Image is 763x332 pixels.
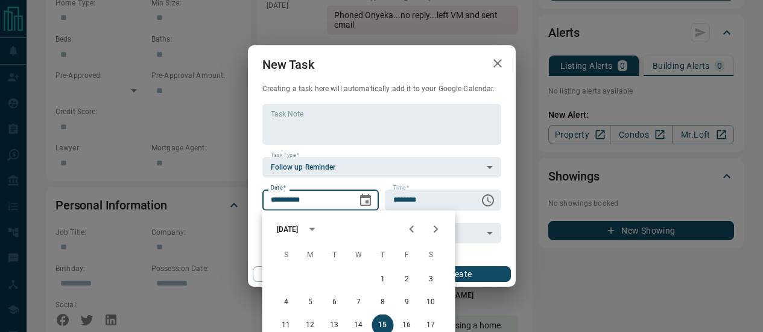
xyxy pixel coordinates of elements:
[277,224,299,235] div: [DATE]
[396,243,418,267] span: Friday
[476,188,500,212] button: Choose time, selected time is 6:00 AM
[372,243,394,267] span: Thursday
[300,243,321,267] span: Monday
[420,243,442,267] span: Saturday
[248,45,329,84] h2: New Task
[372,292,394,313] button: 8
[372,269,394,290] button: 1
[424,217,448,241] button: Next month
[271,152,299,159] label: Task Type
[324,243,346,267] span: Tuesday
[407,266,510,282] button: Create
[262,84,501,94] p: Creating a task here will automatically add it to your Google Calendar.
[353,188,378,212] button: Choose date, selected date is Oct 15, 2026
[271,184,286,192] label: Date
[300,292,321,313] button: 5
[393,184,409,192] label: Time
[420,269,442,290] button: 3
[324,292,346,313] button: 6
[302,219,322,240] button: calendar view is open, switch to year view
[348,292,370,313] button: 7
[253,266,356,282] button: Cancel
[400,217,424,241] button: Previous month
[396,292,418,313] button: 9
[262,157,501,177] div: Follow up Reminder
[276,243,297,267] span: Sunday
[348,243,370,267] span: Wednesday
[420,292,442,313] button: 10
[396,269,418,290] button: 2
[276,292,297,313] button: 4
